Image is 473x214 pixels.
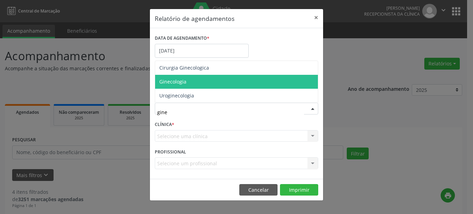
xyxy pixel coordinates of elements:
[157,105,304,119] input: Seleciona uma especialidade
[155,119,174,130] label: CLÍNICA
[155,33,209,44] label: DATA DE AGENDAMENTO
[159,78,186,85] span: Ginecologia
[155,44,249,58] input: Selecione uma data ou intervalo
[159,64,209,71] span: Cirurgia Ginecologica
[280,184,318,196] button: Imprimir
[155,14,234,23] h5: Relatório de agendamentos
[239,184,278,196] button: Cancelar
[155,146,186,157] label: PROFISSIONAL
[159,92,194,99] span: Uroginecologia
[309,9,323,26] button: Close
